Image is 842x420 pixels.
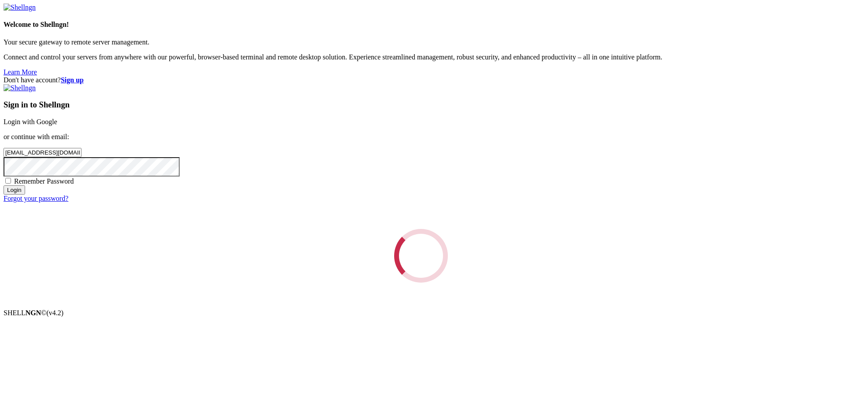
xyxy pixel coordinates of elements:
div: Don't have account? [4,76,838,84]
a: Sign up [61,76,84,84]
img: Shellngn [4,4,36,11]
a: Forgot your password? [4,195,68,202]
a: Login with Google [4,118,57,125]
span: SHELL © [4,309,63,317]
input: Email address [4,148,81,157]
img: Shellngn [4,84,36,92]
div: Loading... [394,229,448,283]
p: Connect and control your servers from anywhere with our powerful, browser-based terminal and remo... [4,53,838,61]
a: Learn More [4,68,37,76]
span: 4.2.0 [47,309,64,317]
span: Remember Password [14,177,74,185]
h4: Welcome to Shellngn! [4,21,838,29]
p: or continue with email: [4,133,838,141]
p: Your secure gateway to remote server management. [4,38,838,46]
input: Remember Password [5,178,11,184]
input: Login [4,185,25,195]
b: NGN [26,309,41,317]
h3: Sign in to Shellngn [4,100,838,110]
